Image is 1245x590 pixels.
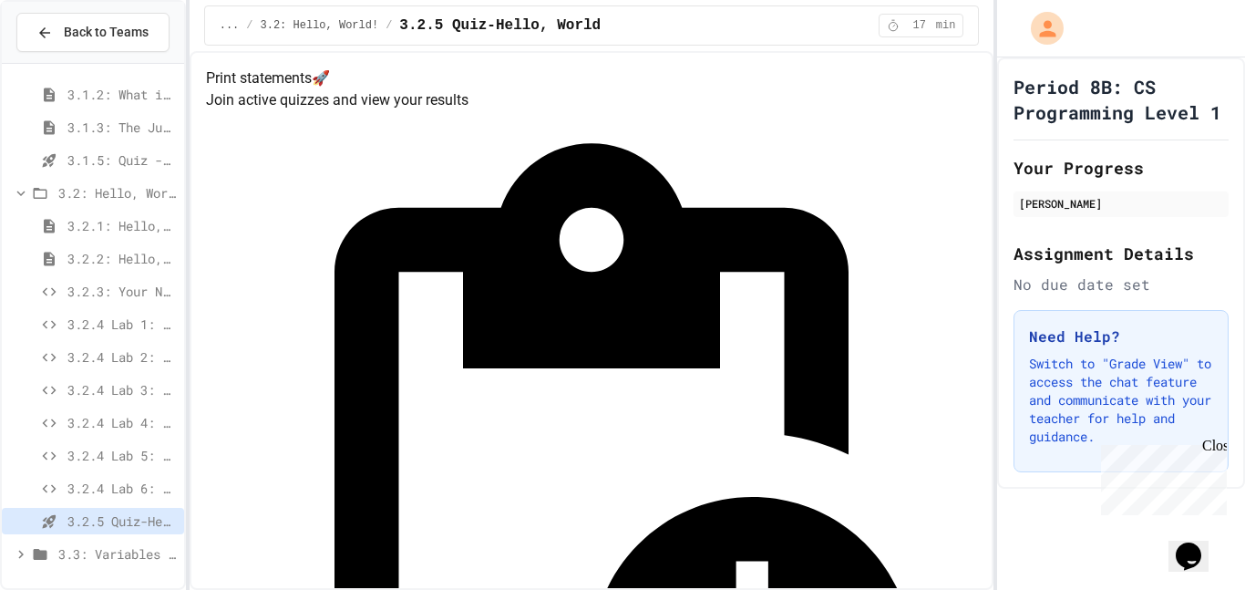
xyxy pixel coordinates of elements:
[67,118,177,137] span: 3.1.3: The JuiceMind IDE
[1029,326,1213,347] h3: Need Help?
[936,18,956,33] span: min
[67,150,177,170] span: 3.1.5: Quiz -What is Code
[246,18,252,33] span: /
[1094,438,1227,515] iframe: chat widget
[1168,517,1227,572] iframe: chat widget
[206,67,978,89] h4: Print statements 🚀
[1013,155,1229,181] h2: Your Progress
[67,479,177,498] span: 3.2.4 Lab 6: Multi-Print Message
[67,446,177,465] span: 3.2.4 Lab 5: Pattern Display Challenge
[67,85,177,104] span: 3.1.2: What is Code?
[1013,241,1229,266] h2: Assignment Details
[1012,7,1068,49] div: My Account
[67,347,177,367] span: 3.2.4 Lab 2: Complete the Greeting
[261,18,379,33] span: 3.2: Hello, World!
[67,512,177,531] span: 3.2.5 Quiz-Hello, World
[58,544,177,564] span: 3.3: Variables and Data Types
[1019,195,1223,212] div: [PERSON_NAME]
[386,18,392,33] span: /
[67,216,177,235] span: 3.2.1: Hello, World!
[1013,274,1229,295] div: No due date set
[1013,74,1229,125] h1: Period 8B: CS Programming Level 1
[64,23,149,42] span: Back to Teams
[67,413,177,432] span: 3.2.4 Lab 4: Code Commentary Creator
[58,183,177,202] span: 3.2: Hello, World!
[67,315,177,334] span: 3.2.4 Lab 1: Message Fix
[67,380,177,399] span: 3.2.4 Lab 3: Print Statement Repair
[206,89,978,111] p: Join active quizzes and view your results
[67,249,177,268] span: 3.2.2: Hello, World! - Review
[16,13,170,52] button: Back to Teams
[67,282,177,301] span: 3.2.3: Your Name and Favorite Movie
[905,18,934,33] span: 17
[220,18,240,33] span: ...
[1029,355,1213,446] p: Switch to "Grade View" to access the chat feature and communicate with your teacher for help and ...
[7,7,126,116] div: Chat with us now!Close
[399,15,601,36] span: 3.2.5 Quiz-Hello, World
